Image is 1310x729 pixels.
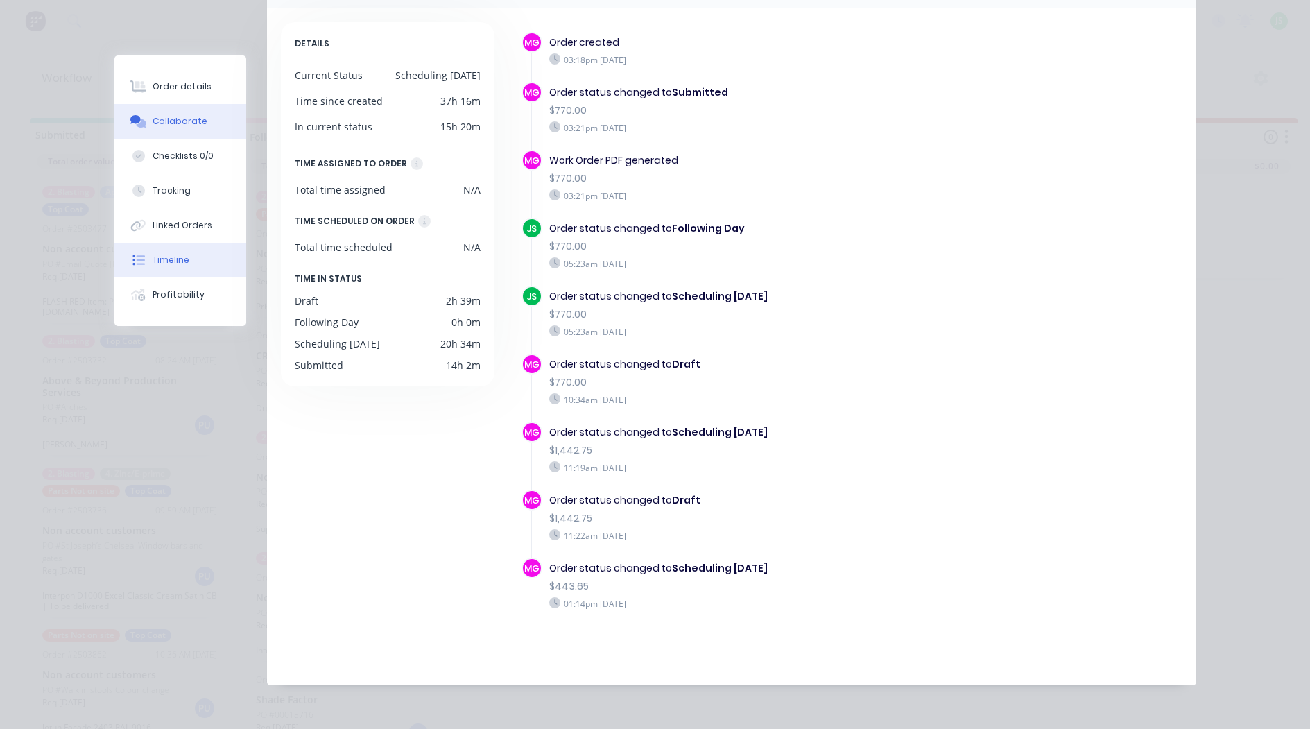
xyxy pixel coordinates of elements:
[549,121,957,134] div: 03:21pm [DATE]
[549,325,957,338] div: 05:23am [DATE]
[295,336,380,351] div: Scheduling [DATE]
[114,69,246,104] button: Order details
[114,208,246,243] button: Linked Orders
[549,529,957,542] div: 11:22am [DATE]
[549,393,957,406] div: 10:34am [DATE]
[524,86,540,99] span: MG
[153,185,191,197] div: Tracking
[549,289,957,304] div: Order status changed to
[526,222,537,235] span: JS
[549,375,957,390] div: $770.00
[549,239,957,254] div: $770.00
[114,173,246,208] button: Tracking
[114,104,246,139] button: Collaborate
[440,94,481,108] div: 37h 16m
[524,154,540,167] span: MG
[549,357,957,372] div: Order status changed to
[524,494,540,507] span: MG
[549,53,957,66] div: 03:18pm [DATE]
[672,85,728,99] b: Submitted
[524,426,540,439] span: MG
[549,493,957,508] div: Order status changed to
[295,214,415,229] div: TIME SCHEDULED ON ORDER
[549,561,957,576] div: Order status changed to
[549,189,957,202] div: 03:21pm [DATE]
[549,461,957,474] div: 11:19am [DATE]
[295,240,393,255] div: Total time scheduled
[672,561,768,575] b: Scheduling [DATE]
[446,358,481,372] div: 14h 2m
[295,94,383,108] div: Time since created
[395,68,481,83] div: Scheduling [DATE]
[672,357,700,371] b: Draft
[153,115,207,128] div: Collaborate
[549,35,957,50] div: Order created
[463,182,481,197] div: N/A
[446,293,481,308] div: 2h 39m
[295,182,386,197] div: Total time assigned
[153,219,212,232] div: Linked Orders
[549,597,957,610] div: 01:14pm [DATE]
[549,307,957,322] div: $770.00
[549,171,957,186] div: $770.00
[114,243,246,277] button: Timeline
[549,425,957,440] div: Order status changed to
[295,156,407,171] div: TIME ASSIGNED TO ORDER
[295,119,372,134] div: In current status
[672,425,768,439] b: Scheduling [DATE]
[463,240,481,255] div: N/A
[114,277,246,312] button: Profitability
[295,271,362,286] span: TIME IN STATUS
[295,293,318,308] div: Draft
[153,150,214,162] div: Checklists 0/0
[440,119,481,134] div: 15h 20m
[440,336,481,351] div: 20h 34m
[549,103,957,118] div: $770.00
[295,358,343,372] div: Submitted
[153,289,205,301] div: Profitability
[153,254,189,266] div: Timeline
[153,80,212,93] div: Order details
[549,443,957,458] div: $1,442.75
[524,358,540,371] span: MG
[526,290,537,303] span: JS
[295,68,363,83] div: Current Status
[672,289,768,303] b: Scheduling [DATE]
[549,511,957,526] div: $1,442.75
[549,221,957,236] div: Order status changed to
[672,221,745,235] b: Following Day
[295,315,359,329] div: Following Day
[524,36,540,49] span: MG
[672,493,700,507] b: Draft
[524,562,540,575] span: MG
[114,139,246,173] button: Checklists 0/0
[549,153,957,168] div: Work Order PDF generated
[451,315,481,329] div: 0h 0m
[549,257,957,270] div: 05:23am [DATE]
[549,579,957,594] div: $443.65
[295,36,329,51] span: DETAILS
[549,85,957,100] div: Order status changed to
